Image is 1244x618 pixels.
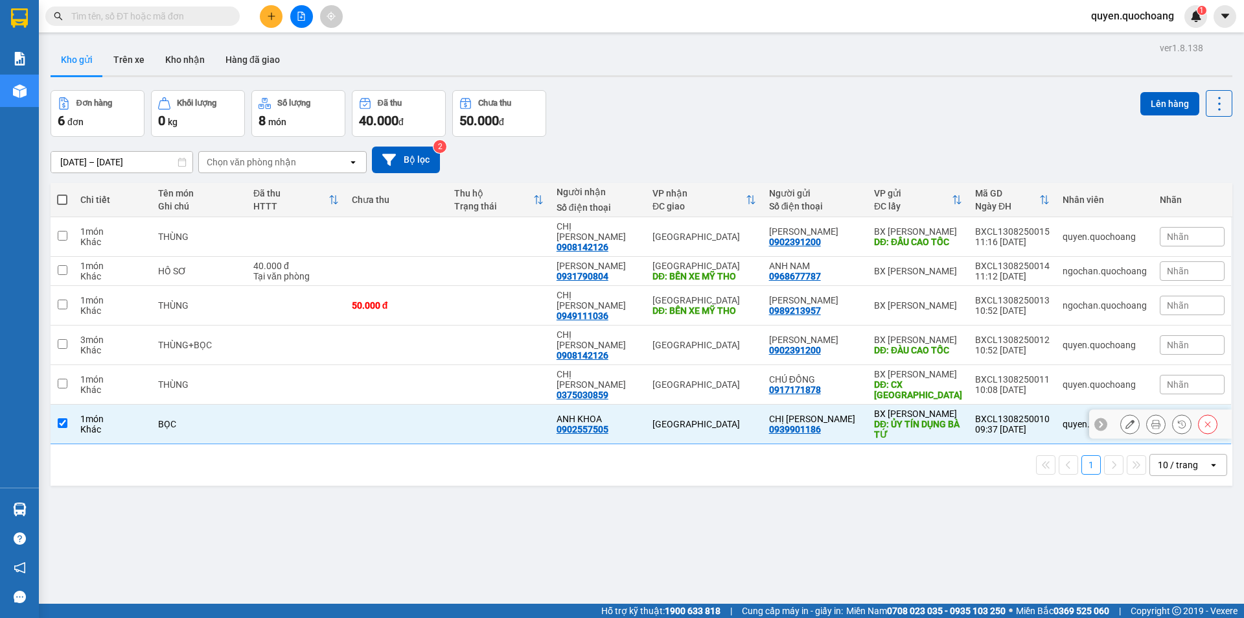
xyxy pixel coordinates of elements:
[975,295,1050,305] div: BXCL1308250013
[352,300,441,311] div: 50.000 đ
[1016,604,1109,618] span: Miền Bắc
[1063,300,1147,311] div: ngochan.quochoang
[253,201,328,211] div: HTTT
[769,414,861,424] div: CHỊ TRANG
[260,5,282,28] button: plus
[327,12,336,21] span: aim
[158,300,241,311] div: THÙNG
[887,606,1006,616] strong: 0708 023 035 - 0935 103 250
[14,532,26,545] span: question-circle
[1167,266,1189,276] span: Nhãn
[874,335,962,345] div: BX [PERSON_NAME]
[769,385,821,395] div: 0917171878
[975,345,1050,355] div: 10:52 [DATE]
[80,345,144,355] div: Khác
[454,188,533,198] div: Thu hộ
[378,99,402,108] div: Đã thu
[58,113,65,128] span: 6
[665,606,720,616] strong: 1900 633 818
[1172,606,1181,615] span: copyright
[51,90,144,137] button: Đơn hàng6đơn
[1063,419,1147,429] div: quyen.quochoang
[646,183,763,217] th: Toggle SortBy
[177,99,216,108] div: Khối lượng
[80,237,144,247] div: Khác
[14,591,26,603] span: message
[874,201,952,211] div: ĐC lấy
[1158,458,1198,471] div: 10 / trang
[769,374,861,385] div: CHÚ ĐỒNG
[652,295,756,305] div: [GEOGRAPHIC_DATA]
[1063,232,1147,242] div: quyen.quochoang
[158,340,241,350] div: THÙNG+BỌC
[1160,41,1203,55] div: ver 1.8.138
[975,374,1050,385] div: BXCL1308250011
[454,201,533,211] div: Trạng thái
[151,90,245,137] button: Khối lượng0kg
[80,385,144,395] div: Khác
[11,58,115,76] div: 0902391200
[975,424,1050,434] div: 09:37 [DATE]
[975,201,1039,211] div: Ngày ĐH
[557,390,608,400] div: 0375030859
[51,152,192,172] input: Select a date range.
[846,604,1006,618] span: Miền Nam
[499,117,504,127] span: đ
[557,290,639,311] div: CHỊ NHUNG
[124,11,255,40] div: [GEOGRAPHIC_DATA]
[969,183,1056,217] th: Toggle SortBy
[1160,195,1225,205] div: Nhãn
[372,147,440,173] button: Bộ lọc
[557,424,608,434] div: 0902557505
[652,188,746,198] div: VP nhận
[14,562,26,574] span: notification
[1208,460,1219,470] svg: open
[259,113,266,128] span: 8
[874,419,962,440] div: DĐ: ỦY TÍN DỤNG BÀ TỨ
[80,335,144,345] div: 3 món
[874,266,962,276] div: BX [PERSON_NAME]
[975,261,1050,271] div: BXCL1308250014
[874,188,952,198] div: VP gửi
[652,271,756,281] div: DĐ: BẾN XE MỸ THO
[158,188,241,198] div: Tên món
[1081,455,1101,475] button: 1
[1167,340,1189,350] span: Nhãn
[1167,232,1189,242] span: Nhãn
[874,237,962,247] div: DĐ: ĐẦU CAO TỐC
[11,83,30,97] span: DĐ:
[557,271,608,281] div: 0931790804
[1199,6,1204,15] span: 1
[1214,5,1236,28] button: caret-down
[348,157,358,167] svg: open
[253,271,339,281] div: Tại văn phòng
[769,271,821,281] div: 0968677787
[158,201,241,211] div: Ghi chú
[975,385,1050,395] div: 10:08 [DATE]
[1140,92,1199,115] button: Lên hàng
[769,261,861,271] div: ANH NAM
[67,117,84,127] span: đơn
[103,44,155,75] button: Trên xe
[769,237,821,247] div: 0902391200
[769,188,861,198] div: Người gửi
[452,90,546,137] button: Chưa thu50.000đ
[80,226,144,237] div: 1 món
[652,379,756,390] div: [GEOGRAPHIC_DATA]
[601,604,720,618] span: Hỗ trợ kỹ thuật:
[1081,8,1184,24] span: quyen.quochoang
[730,604,732,618] span: |
[769,226,861,237] div: ANH CƯỜNG
[1063,340,1147,350] div: quyen.quochoang
[13,84,27,98] img: warehouse-icon
[168,117,178,127] span: kg
[769,345,821,355] div: 0902391200
[874,369,962,379] div: BX [PERSON_NAME]
[1063,266,1147,276] div: ngochan.quochoang
[76,99,112,108] div: Đơn hàng
[11,11,115,42] div: BX [PERSON_NAME]
[1054,606,1109,616] strong: 0369 525 060
[874,345,962,355] div: DĐ: ĐÀU CAO TỐC
[158,232,241,242] div: THÙNG
[433,140,446,153] sup: 2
